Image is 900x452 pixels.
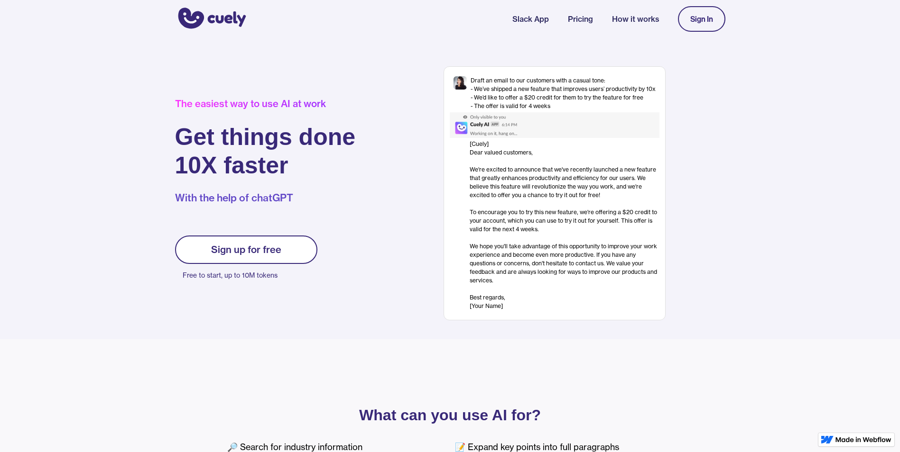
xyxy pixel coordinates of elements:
div: [Cuely] Dear valued customers, ‍ We're excited to announce that we've recently launched a new fea... [470,140,659,310]
img: Made in Webflow [835,437,891,443]
p: What can you use AI for? [227,408,673,422]
a: Sign In [678,6,725,32]
a: How it works [612,13,659,25]
a: home [175,1,246,36]
h1: Get things done 10X faster [175,123,356,180]
a: Pricing [568,13,593,25]
a: Sign up for free [175,235,317,264]
p: Free to start, up to 10M tokens [183,269,317,282]
div: Sign In [690,15,713,23]
div: Sign up for free [211,244,281,255]
div: Draft an email to our customers with a casual tone: - We’ve shipped a new feature that improves u... [471,76,656,110]
a: Slack App [512,13,549,25]
div: The easiest way to use AI at work [175,98,356,109]
p: With the help of chatGPT [175,191,356,205]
